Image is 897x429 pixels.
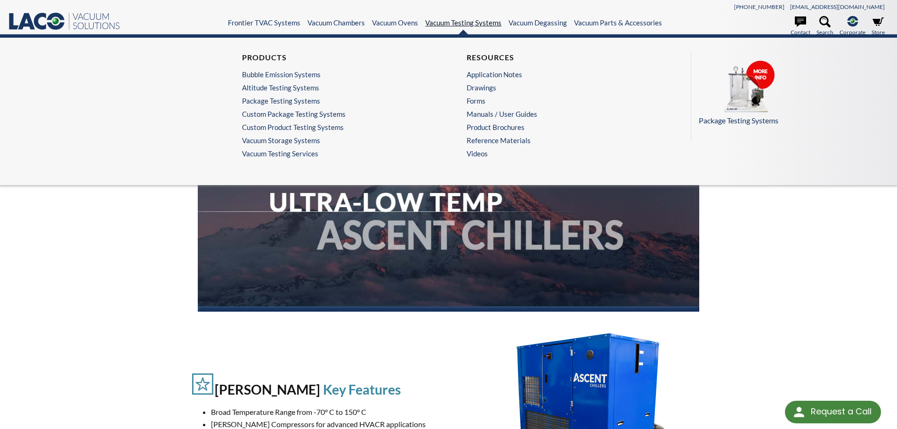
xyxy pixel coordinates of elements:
a: Product Brochures [467,123,650,131]
a: Vacuum Storage Systems [242,136,426,145]
a: Vacuum Parts & Accessories [574,18,662,27]
a: Forms [467,97,650,105]
span: Corporate [840,28,865,37]
a: Vacuum Chambers [307,18,365,27]
h4: Resources [467,53,650,63]
img: features icon [192,373,213,395]
img: BUBBLE.png [699,60,793,113]
a: Vacuum Testing Systems [425,18,501,27]
p: Package Testing Systems [699,114,879,127]
h2: [PERSON_NAME] [215,381,320,397]
a: Videos [467,149,655,158]
a: Vacuum Degassing [509,18,567,27]
a: Store [872,16,885,37]
a: Application Notes [467,70,650,79]
a: Reference Materials [467,136,650,145]
a: Drawings [467,83,650,92]
a: Search [816,16,833,37]
a: Contact [791,16,810,37]
h2: Key Features [323,381,401,397]
a: Altitude Testing Systems [242,83,426,92]
img: Ascent ULT Chillers Banner [198,111,700,312]
a: [PHONE_NUMBER] [734,3,784,10]
a: Frontier TVAC Systems [228,18,300,27]
a: Vacuum Ovens [372,18,418,27]
div: Request a Call [785,401,881,423]
a: Custom Product Testing Systems [242,123,426,131]
h4: Products [242,53,426,63]
a: Package Testing Systems [242,97,426,105]
a: Bubble Emission Systems [242,70,426,79]
img: round button [792,405,807,420]
a: Manuals / User Guides [467,110,650,118]
a: [EMAIL_ADDRESS][DOMAIN_NAME] [790,3,885,10]
div: Request a Call [811,401,872,422]
a: Custom Package Testing Systems [242,110,426,118]
li: Broad Temperature Range from -70° C to 150° C [211,406,459,418]
a: Vacuum Testing Services [242,149,430,158]
a: Package Testing Systems [699,60,879,127]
